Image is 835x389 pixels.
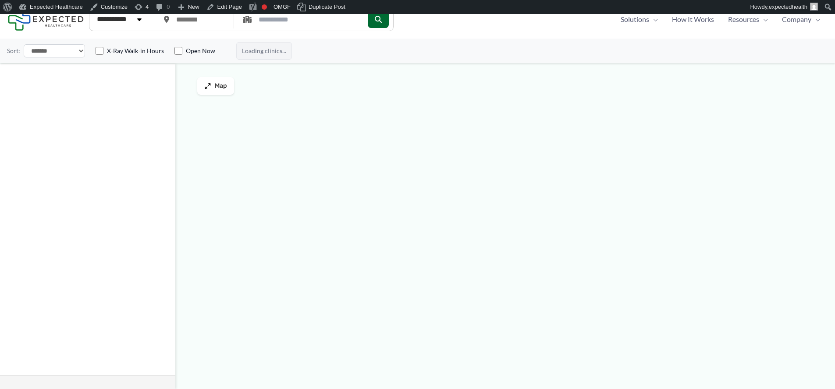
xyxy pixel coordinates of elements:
a: ResourcesMenu Toggle [721,13,775,26]
span: Loading clinics... [236,42,292,60]
label: Open Now [186,46,215,55]
span: Menu Toggle [649,13,658,26]
label: X-Ray Walk-in Hours [107,46,164,55]
a: How It Works [665,13,721,26]
span: Company [782,13,811,26]
a: CompanyMenu Toggle [775,13,827,26]
span: Map [215,82,227,90]
label: Sort: [7,45,20,57]
span: Menu Toggle [759,13,768,26]
img: Maximize [204,82,211,89]
span: Solutions [621,13,649,26]
button: Map [197,77,234,95]
span: expectedhealth [769,4,807,10]
img: Expected Healthcare Logo - side, dark font, small [8,8,84,30]
span: How It Works [672,13,714,26]
span: Resources [728,13,759,26]
a: SolutionsMenu Toggle [614,13,665,26]
div: Focus keyphrase not set [262,4,267,10]
span: Menu Toggle [811,13,820,26]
